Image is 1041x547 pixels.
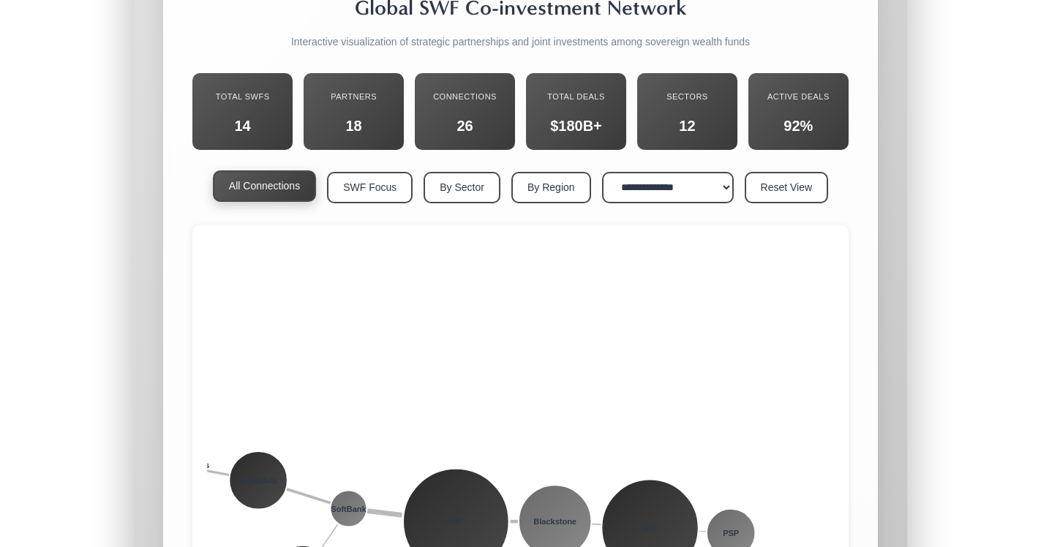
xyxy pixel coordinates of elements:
[315,84,393,110] div: Partners
[426,84,504,110] div: Connections
[511,172,591,203] button: By Region
[327,172,413,203] button: SWF Focus
[203,113,282,139] div: 14
[203,84,282,110] div: Total SWFs
[759,113,838,139] div: 92%
[537,113,615,139] div: $180B+
[192,33,849,51] p: Interactive visualization of strategic partnerships and joint investments among sovereign wealth ...
[537,84,615,110] div: Total Deals
[648,113,726,139] div: 12
[213,170,316,202] button: All Connections
[745,172,829,203] button: Reset View
[424,172,500,203] button: By Sector
[315,113,393,139] div: 18
[426,113,504,139] div: 26
[759,84,838,110] div: Active Deals
[648,84,726,110] div: Sectors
